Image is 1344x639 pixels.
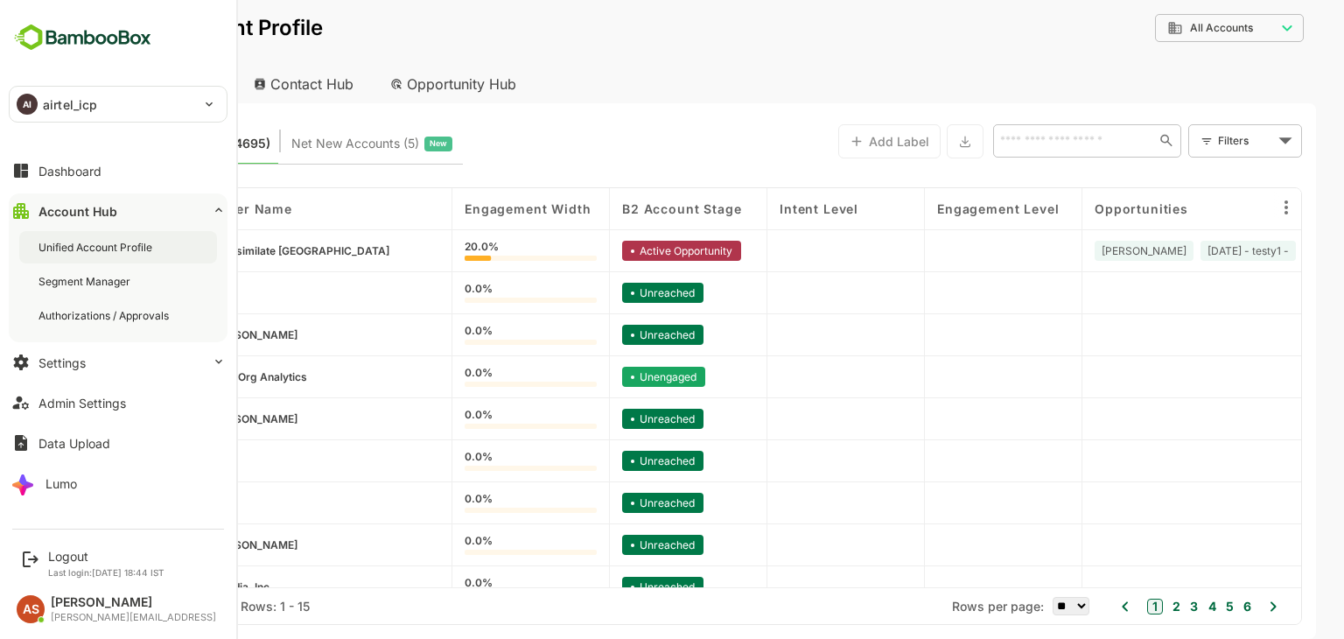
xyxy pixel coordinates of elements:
div: Account Hub [38,204,117,219]
div: AI [17,94,38,115]
div: Segment Manager [38,274,134,289]
span: New [368,132,386,155]
button: Dashboard [9,153,227,188]
p: Last login: [DATE] 18:44 IST [48,567,164,578]
p: Unified Account Profile [28,18,262,39]
span: Opportunities [1033,201,1127,216]
button: Lumo [9,466,227,501]
div: Settings [38,355,86,370]
span: Engagement Level [876,201,997,216]
div: Unified Account Profile [38,240,156,255]
div: 20.0% [403,242,535,261]
span: Engagement Width [403,201,529,216]
span: Customer Name [123,201,231,216]
div: All Accounts [1094,11,1242,46]
span: Net New Accounts ( 5 ) [230,132,358,155]
button: 3 [1124,597,1137,616]
div: [PERSON_NAME] [51,595,216,610]
div: Opportunity Hub [315,65,471,103]
span: Ritu Sharma [1040,244,1125,257]
span: Rows per page: [891,599,983,614]
div: All Accounts [1106,20,1214,36]
div: [PERSON_NAME][EMAIL_ADDRESS] [51,612,216,623]
button: Add Label [777,124,879,158]
div: Unreached [561,409,642,429]
button: Admin Settings [9,385,227,420]
div: Data Upload [38,436,110,451]
div: Unreached [561,451,642,471]
span: Hawkins-Crosby [150,538,236,551]
div: Dashboard [38,164,101,179]
span: Known accounts you’ve identified to target - imported from CRM, Offline upload, or promoted from ... [52,132,209,155]
div: Filters [1155,123,1241,159]
span: All Accounts [1129,22,1192,34]
div: 0.0% [403,326,535,345]
button: 6 [1178,597,1190,616]
button: 1 [1086,599,1102,614]
span: Expedia, Inc. [148,580,212,593]
div: Authorizations / Approvals [38,308,172,323]
div: Unreached [561,535,642,555]
div: Filters [1157,131,1213,150]
button: Data Upload [9,425,227,460]
div: Active Opportunity [561,241,680,261]
div: Admin Settings [38,396,126,411]
span: B2 Account Stage [561,201,680,216]
div: Unengaged [561,367,644,387]
div: Unreached [561,325,642,345]
div: AIairtel_icp [10,87,227,122]
div: Unreached [561,577,642,597]
img: BambooboxFullLogoMark.5f36c76dfaba33ec1ec1367b70bb1252.svg [9,21,157,54]
span: Intent Level [718,201,797,216]
div: 0.0% [403,536,535,555]
button: 2 [1107,597,1119,616]
div: AS [17,595,45,623]
span: 2022-03-31 - testy1 - [1146,244,1228,257]
div: Lumo [45,476,77,491]
button: Settings [9,345,227,380]
span: Conner-Nguyen [150,328,236,341]
div: Account Hub [28,65,171,103]
button: 5 [1160,597,1172,616]
button: Export the selected data as CSV [885,124,922,158]
div: Unreached [561,283,642,303]
div: Unreached [561,493,642,513]
span: Reassimilate Argentina [150,244,328,257]
div: 0.0% [403,494,535,513]
div: Total Rows: 104695 | Rows: 1 - 15 [52,599,248,614]
div: Newly surfaced ICP-fit accounts from Intent, Website, LinkedIn, and other engagement signals. [230,132,391,155]
div: 0.0% [403,452,535,471]
div: Logout [48,549,164,564]
span: Armstrong-Cabrera [150,412,236,425]
button: 4 [1143,597,1155,616]
div: 0.0% [403,284,535,303]
button: Account Hub [9,193,227,228]
div: Contact Hub [178,65,308,103]
div: 0.0% [403,578,535,597]
div: 0.0% [403,410,535,429]
span: TransOrg Analytics [148,370,246,383]
p: airtel_icp [43,95,97,114]
div: 0.0% [403,368,535,387]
